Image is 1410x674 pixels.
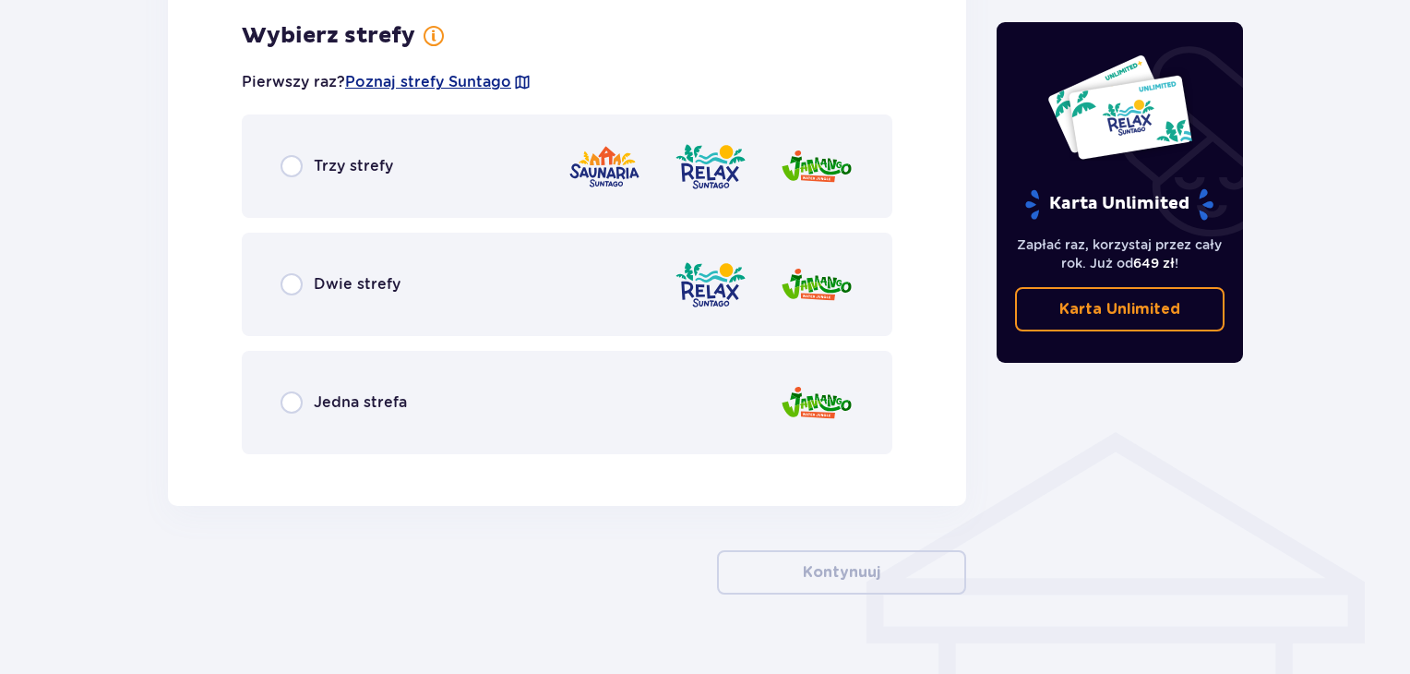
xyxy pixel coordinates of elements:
[568,140,641,193] img: Saunaria
[674,259,747,311] img: Relax
[314,156,393,176] span: Trzy strefy
[1015,287,1225,331] a: Karta Unlimited
[780,259,854,311] img: Jamango
[242,72,532,92] p: Pierwszy raz?
[717,550,966,595] button: Kontynuuj
[1059,299,1180,319] p: Karta Unlimited
[674,140,747,193] img: Relax
[345,72,511,92] a: Poznaj strefy Suntago
[1015,235,1225,272] p: Zapłać raz, korzystaj przez cały rok. Już od !
[780,377,854,429] img: Jamango
[1046,54,1193,161] img: Dwie karty całoroczne do Suntago z napisem 'UNLIMITED RELAX', na białym tle z tropikalnymi liśćmi...
[314,392,407,413] span: Jedna strefa
[1133,256,1175,271] span: 649 zł
[803,562,880,583] p: Kontynuuj
[1023,188,1215,221] p: Karta Unlimited
[242,22,415,50] h3: Wybierz strefy
[314,274,400,295] span: Dwie strefy
[780,140,854,193] img: Jamango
